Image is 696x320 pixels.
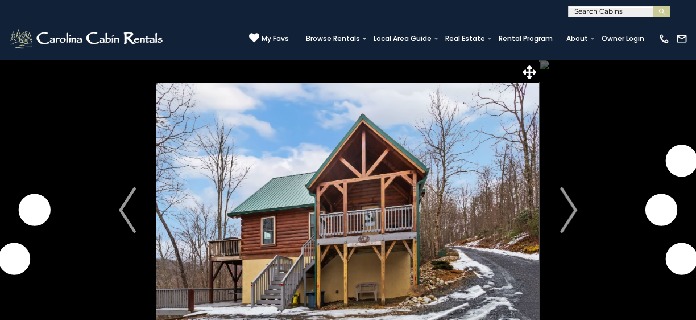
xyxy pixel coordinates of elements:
[440,31,491,47] a: Real Estate
[9,27,166,50] img: White-1-2.png
[249,32,289,44] a: My Favs
[119,187,136,233] img: arrow
[560,187,577,233] img: arrow
[561,31,594,47] a: About
[368,31,437,47] a: Local Area Guide
[262,34,289,44] span: My Favs
[676,33,687,44] img: mail-regular-white.png
[596,31,650,47] a: Owner Login
[658,33,670,44] img: phone-regular-white.png
[493,31,558,47] a: Rental Program
[300,31,366,47] a: Browse Rentals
